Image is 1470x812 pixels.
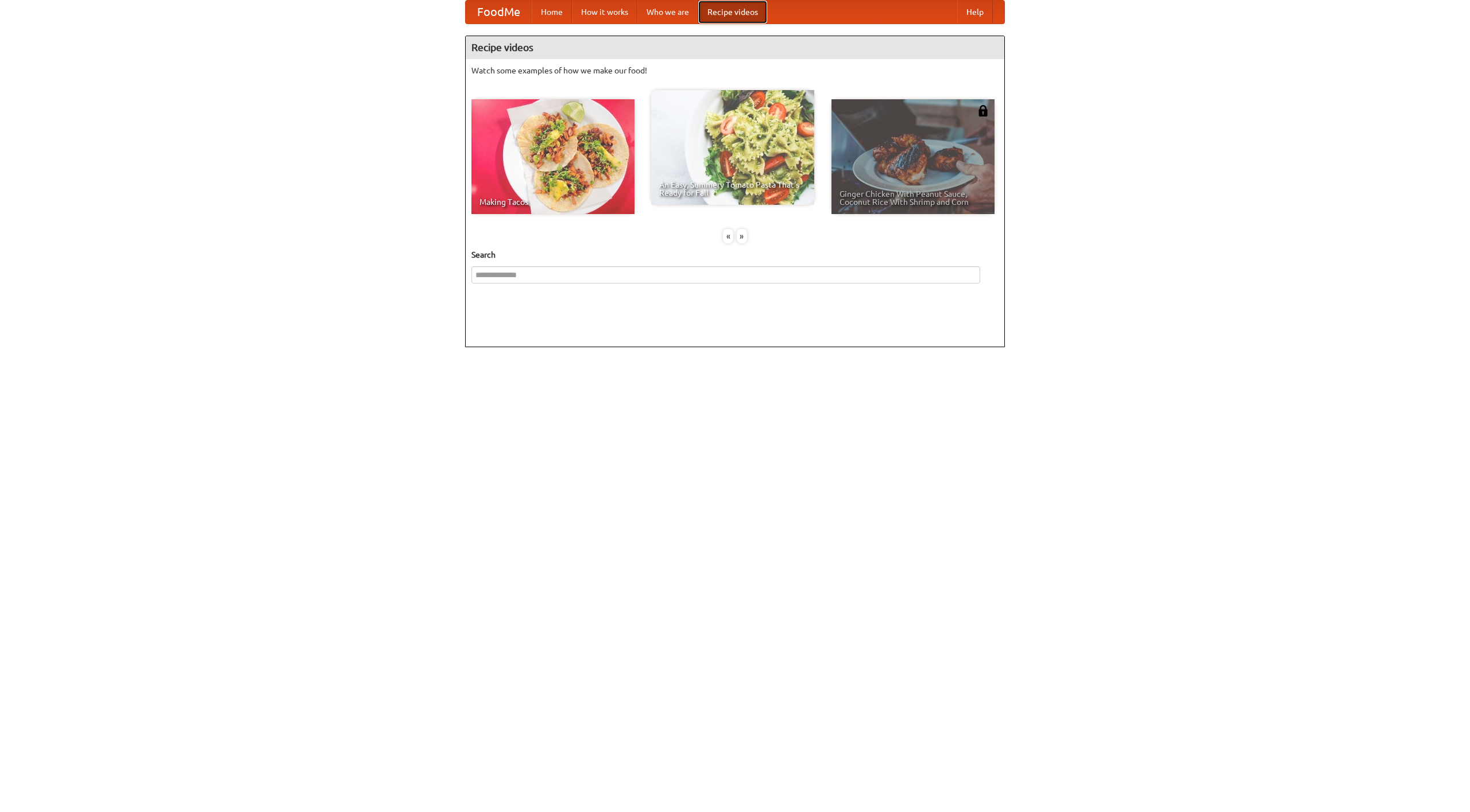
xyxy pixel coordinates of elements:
span: An Easy, Summery Tomato Pasta That's Ready for Fall [659,181,806,197]
a: An Easy, Summery Tomato Pasta That's Ready for Fall [651,90,814,205]
span: Making Tacos [479,198,626,206]
div: « [723,229,733,243]
h5: Search [471,249,999,261]
h4: Recipe videos [466,36,1004,59]
a: Help [957,1,993,24]
a: How it works [572,1,637,24]
div: » [737,229,747,243]
a: Who we are [637,1,698,24]
img: 483408.png [977,105,989,116]
a: Home [532,1,572,24]
a: Making Tacos [471,99,635,214]
a: Recipe videos [698,1,767,24]
p: Watch some examples of how we make our food! [471,65,999,76]
a: FoodMe [466,1,532,24]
